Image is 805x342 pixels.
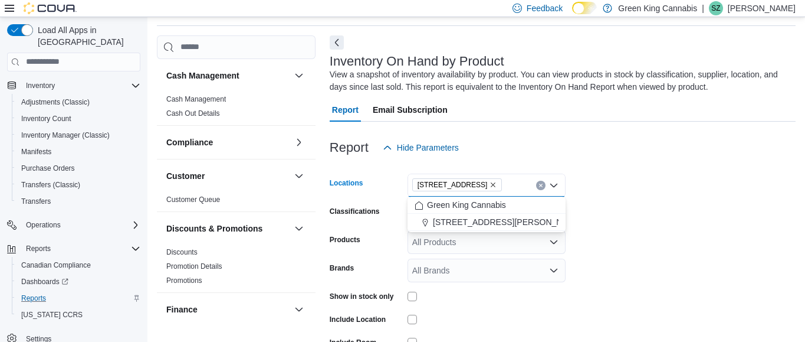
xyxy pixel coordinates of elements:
[2,217,145,233] button: Operations
[330,292,394,301] label: Show in stock only
[702,1,704,15] p: |
[157,193,316,211] div: Customer
[166,276,202,285] span: Promotions
[549,181,558,190] button: Close list of options
[21,79,60,93] button: Inventory
[412,178,502,191] span: 236 Governors Rd.
[408,197,566,214] button: Green King Cannabis
[332,98,359,122] span: Report
[17,112,76,126] a: Inventory Count
[17,275,140,289] span: Dashboards
[26,244,51,253] span: Reports
[166,136,213,148] h3: Compliance
[549,237,558,247] button: Open list of options
[166,196,220,204] a: Customer Queue
[433,216,583,228] span: [STREET_ADDRESS][PERSON_NAME]
[166,276,202,285] a: Promotions
[728,1,796,15] p: [PERSON_NAME]
[157,245,316,292] div: Discounts & Promotions
[12,273,145,290] a: Dashboards
[166,247,198,257] span: Discounts
[166,136,290,148] button: Compliance
[17,308,140,322] span: Washington CCRS
[12,290,145,307] button: Reports
[489,181,497,188] button: Remove 236 Governors Rd. from selection in this group
[166,248,198,256] a: Discounts
[17,95,140,109] span: Adjustments (Classic)
[17,194,140,209] span: Transfers
[17,161,140,175] span: Purchase Orders
[17,194,55,209] a: Transfers
[21,277,68,286] span: Dashboards
[17,275,73,289] a: Dashboards
[166,262,222,271] span: Promotion Details
[427,199,506,211] span: Green King Cannabis
[527,2,563,14] span: Feedback
[17,291,140,305] span: Reports
[21,97,90,107] span: Adjustments (Classic)
[21,310,83,320] span: [US_STATE] CCRS
[12,110,145,127] button: Inventory Count
[12,94,145,110] button: Adjustments (Classic)
[21,131,110,140] span: Inventory Manager (Classic)
[330,235,360,245] label: Products
[549,266,558,275] button: Open list of options
[166,223,290,234] button: Discounts & Promotions
[12,177,145,193] button: Transfers (Classic)
[166,70,290,82] button: Cash Management
[17,178,140,192] span: Transfers (Classic)
[33,24,140,48] span: Load All Apps in [GEOGRAPHIC_DATA]
[166,170,290,182] button: Customer
[166,95,226,103] a: Cash Management
[21,164,75,173] span: Purchase Orders
[166,109,220,118] span: Cash Out Details
[166,95,226,104] span: Cash Management
[21,197,51,206] span: Transfers
[166,304,290,315] button: Finance
[292,169,306,183] button: Customer
[166,223,262,234] h3: Discounts & Promotions
[21,260,91,270] span: Canadian Compliance
[2,240,145,257] button: Reports
[17,161,80,175] a: Purchase Orders
[418,179,488,191] span: [STREET_ADDRESS]
[166,70,239,82] h3: Cash Management
[17,112,140,126] span: Inventory Count
[12,193,145,210] button: Transfers
[711,1,720,15] span: SZ
[17,258,140,272] span: Canadian Compliance
[330,69,790,93] div: View a snapshot of inventory availability by product. You can view products in stock by classific...
[17,308,87,322] a: [US_STATE] CCRS
[21,147,51,157] span: Manifests
[397,142,459,154] span: Hide Parameters
[292,135,306,149] button: Compliance
[21,218,140,232] span: Operations
[21,79,140,93] span: Inventory
[21,242,140,256] span: Reports
[166,304,198,315] h3: Finance
[17,145,56,159] a: Manifests
[17,258,96,272] a: Canadian Compliance
[166,109,220,118] a: Cash Out Details
[17,145,140,159] span: Manifests
[2,77,145,94] button: Inventory
[378,136,464,159] button: Hide Parameters
[330,141,369,155] h3: Report
[21,218,65,232] button: Operations
[21,242,55,256] button: Reports
[17,95,94,109] a: Adjustments (Classic)
[330,178,363,188] label: Locations
[21,180,80,190] span: Transfers (Classic)
[12,127,145,144] button: Inventory Manager (Classic)
[166,262,222,271] a: Promotion Details
[12,160,145,177] button: Purchase Orders
[17,128,140,142] span: Inventory Manager (Classic)
[709,1,723,15] div: Sami Zein
[292,302,306,317] button: Finance
[536,181,546,190] button: Clear input
[292,69,306,83] button: Cash Management
[373,98,448,122] span: Email Subscription
[12,257,145,273] button: Canadian Compliance
[157,92,316,125] div: Cash Management
[618,1,697,15] p: Green King Cannabis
